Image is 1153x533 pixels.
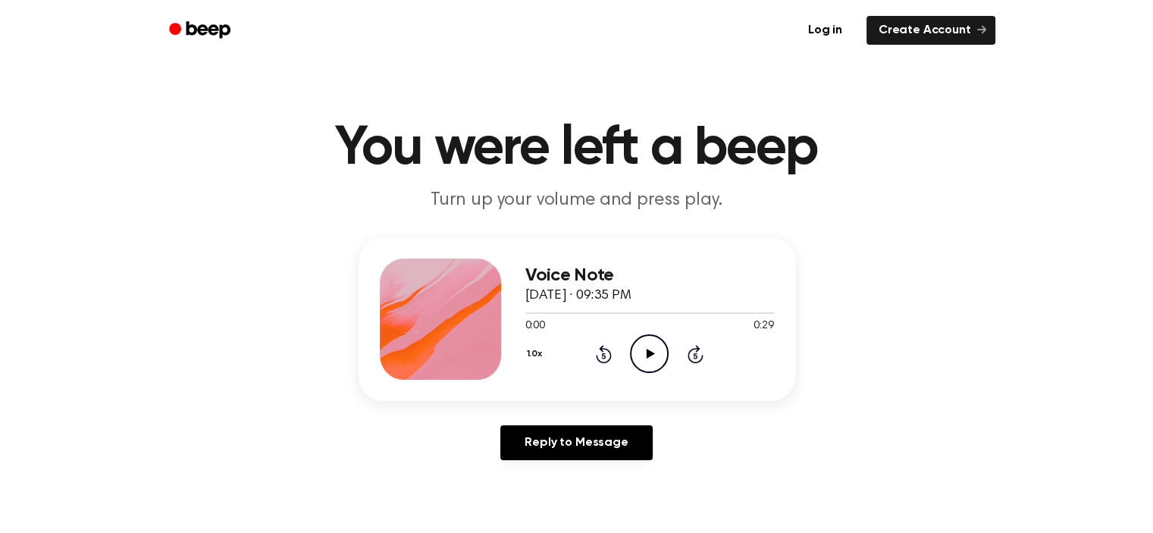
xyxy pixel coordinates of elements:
span: 0:00 [525,318,545,334]
h3: Voice Note [525,265,774,286]
a: Log in [793,13,857,48]
span: [DATE] · 09:35 PM [525,289,631,303]
a: Create Account [866,16,995,45]
h1: You were left a beep [189,121,965,176]
a: Beep [158,16,244,45]
p: Turn up your volume and press play. [286,188,868,213]
span: 0:29 [754,318,773,334]
button: 1.0x [525,341,548,367]
a: Reply to Message [500,425,652,460]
